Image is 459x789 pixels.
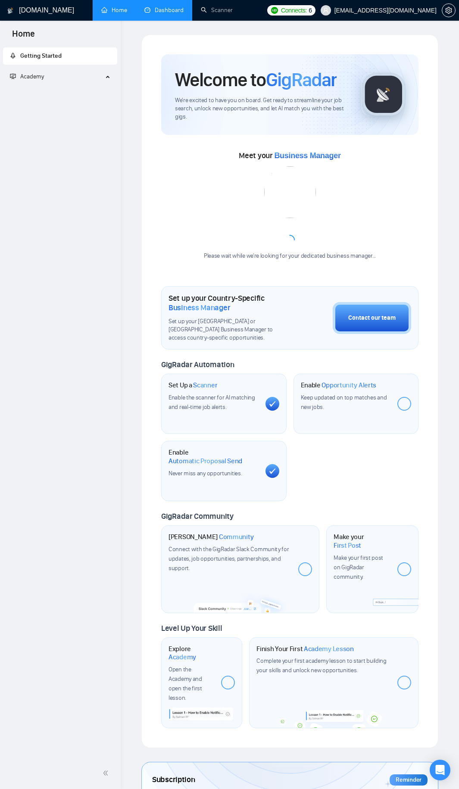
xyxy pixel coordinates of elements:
h1: [PERSON_NAME] [169,533,254,541]
span: Academy [169,653,196,661]
h1: Enable [301,381,377,390]
div: Contact our team [348,313,396,323]
h1: Make your [334,533,390,549]
span: rocket [10,53,16,59]
span: GigRadar Community [161,511,234,521]
span: Enable the scanner for AI matching and real-time job alerts. [169,394,255,411]
span: GigRadar Automation [161,360,234,369]
span: Community [219,533,254,541]
img: firstpost-bg.png [373,599,418,606]
div: Reminder [390,774,428,786]
h1: Set up your Country-Specific [169,293,290,312]
span: First Post [334,541,361,550]
a: homeHome [101,6,127,14]
img: upwork-logo.png [271,7,278,14]
span: Meet your [239,151,340,160]
h1: Enable [169,448,259,465]
span: Getting Started [20,52,62,59]
a: setting [442,7,456,14]
span: We're excited to have you on board. Get ready to streamline your job search, unlock new opportuni... [175,97,348,121]
img: error [264,166,316,218]
span: loading [284,235,295,245]
img: logo [7,4,13,18]
span: Automatic Proposal Send [169,457,242,465]
span: Academy [20,73,44,80]
span: fund-projection-screen [10,73,16,79]
img: gigradar-logo.png [362,73,405,116]
span: GigRadar [266,68,337,91]
span: Connect with the GigRadar Slack Community for updates, job opportunities, partnerships, and support. [169,546,289,572]
img: academy-bg.png [275,710,393,728]
span: Set up your [GEOGRAPHIC_DATA] or [GEOGRAPHIC_DATA] Business Manager to access country-specific op... [169,318,290,342]
span: user [323,7,329,13]
span: Opportunity Alerts [322,381,376,390]
span: Never miss any opportunities. [169,470,242,477]
span: Make your first post on GigRadar community. [334,554,383,580]
a: searchScanner [201,6,233,14]
li: Getting Started [3,47,117,65]
span: Complete your first academy lesson to start building your skills and unlock new opportunities. [256,657,386,674]
span: double-left [103,769,111,777]
span: Connects: [281,6,307,15]
div: Please wait while we're looking for your dedicated business manager... [199,252,381,260]
span: Academy Lesson [304,645,354,653]
button: Contact our team [333,302,411,334]
span: Business Manager [274,151,340,160]
a: dashboardDashboard [144,6,184,14]
span: Home [5,28,42,46]
button: setting [442,3,456,17]
span: Scanner [193,381,217,390]
h1: Finish Your First [256,645,353,653]
span: Subscription [152,773,195,787]
span: 6 [309,6,312,15]
span: Academy [10,73,44,80]
h1: Set Up a [169,381,217,390]
span: Business Manager [169,303,230,312]
div: Open Intercom Messenger [430,760,450,780]
img: slackcommunity-bg.png [194,590,288,612]
h1: Explore [169,645,214,661]
span: Level Up Your Skill [161,624,222,633]
span: Keep updated on top matches and new jobs. [301,394,387,411]
h1: Welcome to [175,68,337,91]
span: Open the Academy and open the first lesson. [169,666,202,702]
